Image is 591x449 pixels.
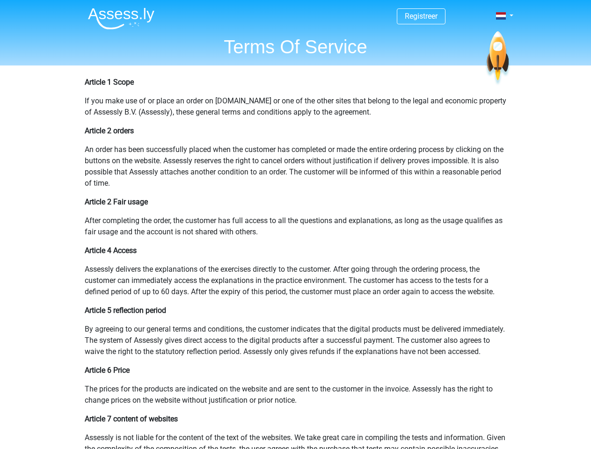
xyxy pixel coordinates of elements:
b: Article 6 Price [85,366,130,375]
b: Article 7 content of websites [85,414,178,423]
b: Article 2 orders [85,126,134,135]
h1: Terms Of Service [80,36,511,58]
p: An order has been successfully placed when the customer has completed or made the entire ordering... [85,144,507,189]
p: The prices for the products are indicated on the website and are sent to the customer in the invo... [85,384,507,406]
b: Article 1 Scope [85,78,134,87]
p: If you make use of or place an order on [DOMAIN_NAME] or one of the other sites that belong to th... [85,95,507,118]
b: Article 2 Fair usage [85,197,148,206]
p: By agreeing to our general terms and conditions, the customer indicates that the digital products... [85,324,507,357]
img: spaceship.7d73109d6933.svg [485,31,511,86]
img: Assessly [88,7,154,29]
a: Registreer [405,12,438,21]
b: Article 4 Access [85,246,137,255]
b: Article 5 reflection period [85,306,166,315]
p: Assessly delivers the explanations of the exercises directly to the customer. After going through... [85,264,507,297]
p: After completing the order, the customer has full access to all the questions and explanations, a... [85,215,507,238]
